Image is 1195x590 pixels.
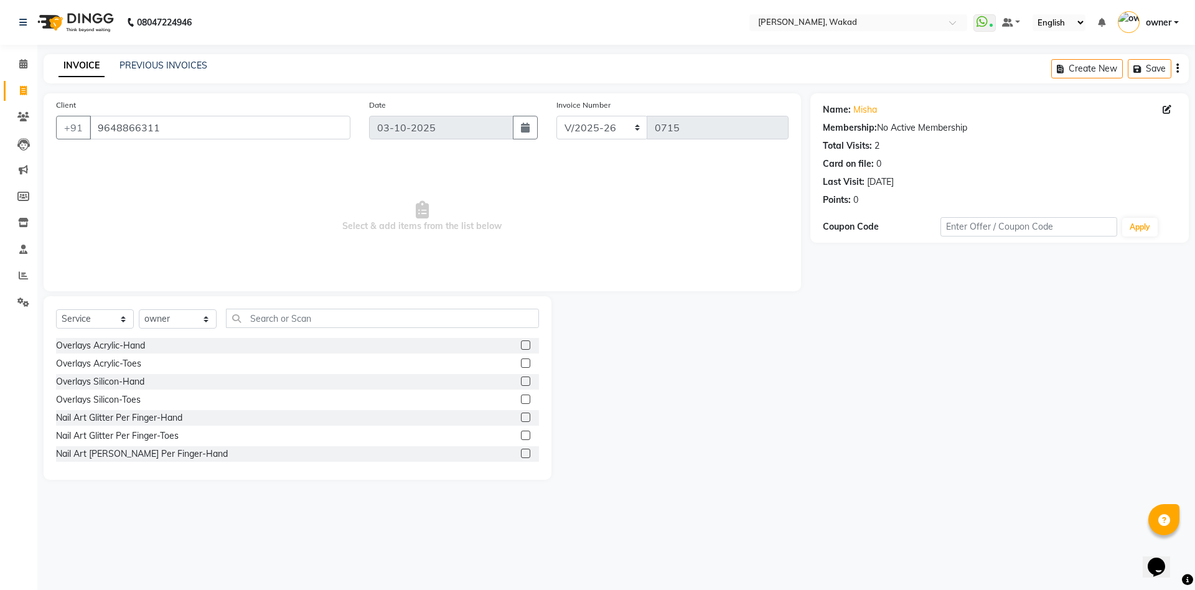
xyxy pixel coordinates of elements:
[940,217,1117,236] input: Enter Offer / Coupon Code
[56,411,182,424] div: Nail Art Glitter Per Finger-Hand
[823,176,865,189] div: Last Visit:
[556,100,611,111] label: Invoice Number
[90,116,350,139] input: Search by Name/Mobile/Email/Code
[1128,59,1171,78] button: Save
[59,55,105,77] a: INVOICE
[119,60,207,71] a: PREVIOUS INVOICES
[1051,59,1123,78] button: Create New
[226,309,539,328] input: Search or Scan
[369,100,386,111] label: Date
[56,116,91,139] button: +91
[1122,218,1158,236] button: Apply
[823,139,872,152] div: Total Visits:
[56,357,141,370] div: Overlays Acrylic-Toes
[56,447,228,461] div: Nail Art [PERSON_NAME] Per Finger-Hand
[823,121,877,134] div: Membership:
[56,393,141,406] div: Overlays Silicon-Toes
[853,103,877,116] a: Misha
[823,220,940,233] div: Coupon Code
[874,139,879,152] div: 2
[823,121,1176,134] div: No Active Membership
[823,194,851,207] div: Points:
[1146,16,1171,29] span: owner
[56,375,144,388] div: Overlays Silicon-Hand
[137,5,192,40] b: 08047224946
[853,194,858,207] div: 0
[56,429,179,442] div: Nail Art Glitter Per Finger-Toes
[823,157,874,171] div: Card on file:
[56,100,76,111] label: Client
[823,103,851,116] div: Name:
[56,339,145,352] div: Overlays Acrylic-Hand
[56,154,789,279] span: Select & add items from the list below
[1118,11,1140,33] img: owner
[867,176,894,189] div: [DATE]
[1143,540,1183,578] iframe: chat widget
[32,5,117,40] img: logo
[876,157,881,171] div: 0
